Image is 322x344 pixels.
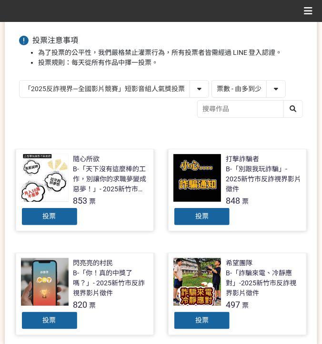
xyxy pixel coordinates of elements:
li: 為了投票的公平性，我們嚴格禁止灌票行為，所有投票者皆需經過 LINE 登入認證。 [38,48,303,58]
div: B-「別跟我玩詐騙」- 2025新竹市反詐視界影片徵件 [226,164,302,194]
span: 票 [242,302,249,309]
span: 820 [73,300,88,310]
span: 投票 [43,316,56,324]
a: 閃亮亮的村民B-「你！真的中獎了嗎？」- 2025新竹市反詐視界影片徵件820票投票 [16,253,154,335]
div: B-「詐騙來電、冷靜應對」-2025新竹市反詐視界影片徵件 [226,268,302,298]
span: 票 [90,198,96,205]
div: 希望團隊 [226,258,252,268]
input: 搜尋作品 [198,101,302,117]
div: 閃亮亮的村民 [73,258,113,268]
a: 打擊詐騙者B-「別跟我玩詐騙」- 2025新竹市反詐視界影片徵件848票投票 [168,149,307,231]
div: B-「天下沒有這麼棒的工作，別讓你的求職夢變成惡夢！」- 2025新竹市反詐視界影片徵件 [73,164,149,194]
div: 打擊詐騙者 [226,154,259,164]
span: 853 [73,196,88,206]
span: 投票注意事項 [32,36,78,45]
span: 投票 [195,212,209,220]
li: 投票規則：每天從所有作品中擇一投票。 [38,58,303,68]
span: 投票 [195,316,209,324]
a: 隨心所欲B-「天下沒有這麼棒的工作，別讓你的求職夢變成惡夢！」- 2025新竹市反詐視界影片徵件853票投票 [16,149,154,231]
div: B-「你！真的中獎了嗎？」- 2025新竹市反詐視界影片徵件 [73,268,149,298]
span: 票 [242,198,249,205]
a: 希望團隊B-「詐騙來電、冷靜應對」-2025新竹市反詐視界影片徵件497票投票 [168,253,307,335]
span: 497 [226,300,240,310]
span: 票 [90,302,96,309]
span: 投票 [43,212,56,220]
span: 848 [226,196,240,206]
div: 隨心所欲 [73,154,100,164]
